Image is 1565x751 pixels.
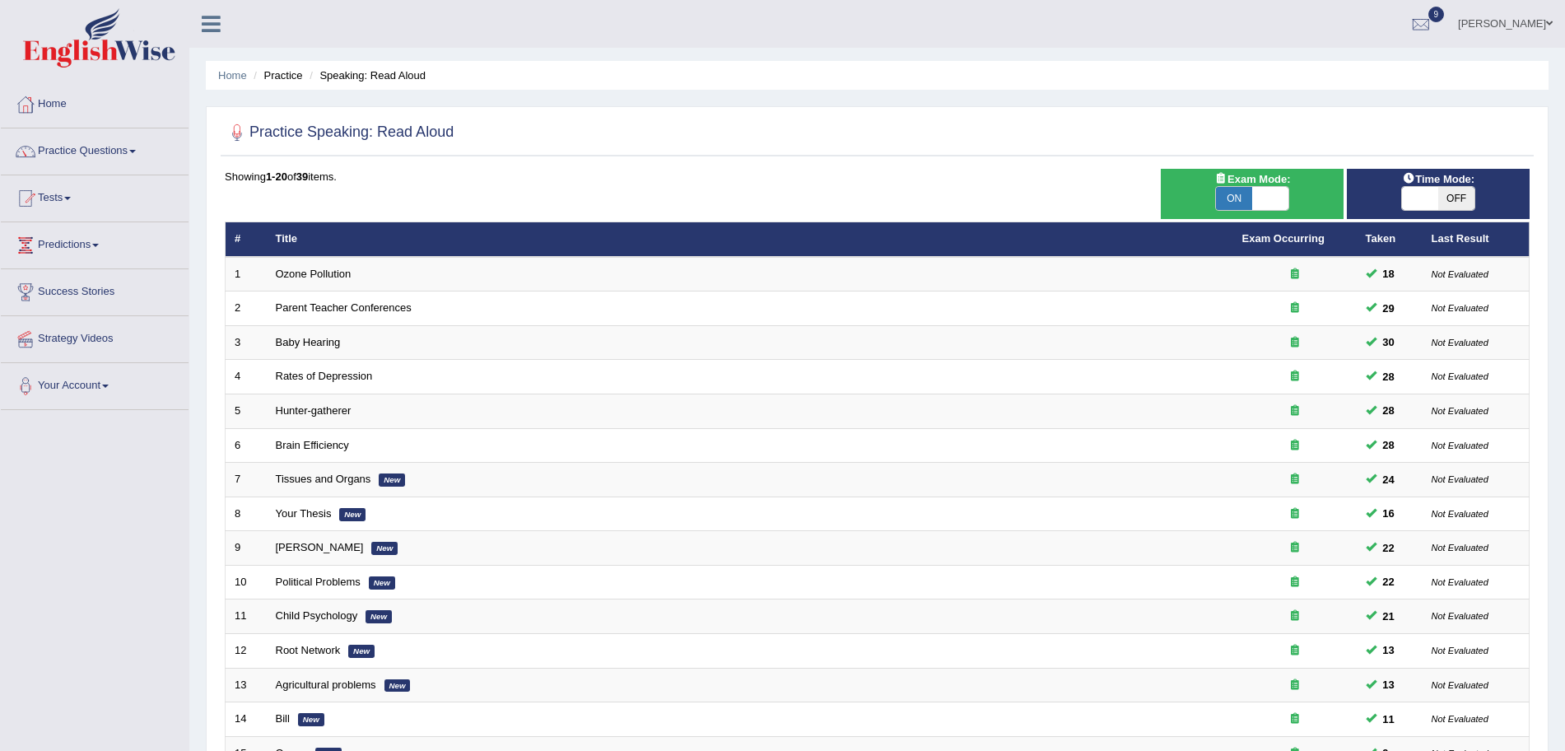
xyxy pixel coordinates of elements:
[1242,711,1348,727] div: Exam occurring question
[1376,300,1401,317] span: You can still take this question
[225,169,1530,184] div: Showing of items.
[1432,474,1488,484] small: Not Evaluated
[226,531,267,566] td: 9
[1376,471,1401,488] span: You can still take this question
[1432,338,1488,348] small: Not Evaluated
[276,609,358,622] a: Child Psychology
[249,68,302,83] li: Practice
[1242,609,1348,624] div: Exam occurring question
[1357,222,1423,257] th: Taken
[1,175,189,217] a: Tests
[1432,646,1488,655] small: Not Evaluated
[1208,170,1297,188] span: Exam Mode:
[1432,611,1488,621] small: Not Evaluated
[276,541,364,553] a: [PERSON_NAME]
[1242,232,1325,245] a: Exam Occurring
[1432,371,1488,381] small: Not Evaluated
[348,645,375,658] em: New
[1376,573,1401,590] span: You can still take this question
[369,576,395,590] em: New
[1376,676,1401,693] span: You can still take this question
[226,599,267,634] td: 11
[226,428,267,463] td: 6
[1376,265,1401,282] span: You can still take this question
[226,394,267,429] td: 5
[1376,641,1401,659] span: You can still take this question
[1216,187,1252,210] span: ON
[226,292,267,326] td: 2
[1242,575,1348,590] div: Exam occurring question
[1432,269,1488,279] small: Not Evaluated
[226,222,267,257] th: #
[218,69,247,82] a: Home
[226,633,267,668] td: 12
[1242,369,1348,385] div: Exam occurring question
[1,128,189,170] a: Practice Questions
[339,508,366,521] em: New
[1242,301,1348,316] div: Exam occurring question
[1438,187,1474,210] span: OFF
[1376,368,1401,385] span: You can still take this question
[1432,543,1488,553] small: Not Evaluated
[1432,680,1488,690] small: Not Evaluated
[1432,509,1488,519] small: Not Evaluated
[1376,505,1401,522] span: You can still take this question
[371,542,398,555] em: New
[276,268,352,280] a: Ozone Pollution
[226,463,267,497] td: 7
[226,668,267,702] td: 13
[1432,714,1488,724] small: Not Evaluated
[296,170,308,183] b: 39
[276,507,332,520] a: Your Thesis
[276,301,412,314] a: Parent Teacher Conferences
[1242,335,1348,351] div: Exam occurring question
[1423,222,1530,257] th: Last Result
[1242,540,1348,556] div: Exam occurring question
[1376,711,1401,728] span: You can still take this question
[276,473,371,485] a: Tissues and Organs
[1,363,189,404] a: Your Account
[1432,441,1488,450] small: Not Evaluated
[366,610,392,623] em: New
[1432,577,1488,587] small: Not Evaluated
[1432,303,1488,313] small: Not Evaluated
[1242,472,1348,487] div: Exam occurring question
[1376,334,1401,351] span: You cannot take this question anymore
[276,576,361,588] a: Political Problems
[1,269,189,310] a: Success Stories
[379,473,405,487] em: New
[1428,7,1445,22] span: 9
[1376,608,1401,625] span: You can still take this question
[276,712,290,725] a: Bill
[1,82,189,123] a: Home
[226,360,267,394] td: 4
[266,170,287,183] b: 1-20
[276,439,349,451] a: Brain Efficiency
[1395,170,1481,188] span: Time Mode:
[1242,267,1348,282] div: Exam occurring question
[298,713,324,726] em: New
[225,120,454,145] h2: Practice Speaking: Read Aloud
[1376,436,1401,454] span: You can still take this question
[1242,506,1348,522] div: Exam occurring question
[1242,438,1348,454] div: Exam occurring question
[1242,678,1348,693] div: Exam occurring question
[1161,169,1344,219] div: Show exams occurring in exams
[305,68,426,83] li: Speaking: Read Aloud
[226,497,267,531] td: 8
[267,222,1233,257] th: Title
[276,336,341,348] a: Baby Hearing
[226,702,267,737] td: 14
[226,565,267,599] td: 10
[226,257,267,292] td: 1
[1242,403,1348,419] div: Exam occurring question
[1432,406,1488,416] small: Not Evaluated
[1242,643,1348,659] div: Exam occurring question
[1376,402,1401,419] span: You can still take this question
[1376,539,1401,557] span: You can still take this question
[1,222,189,264] a: Predictions
[1,316,189,357] a: Strategy Videos
[384,679,411,693] em: New
[276,404,352,417] a: Hunter-gatherer
[276,679,376,691] a: Agricultural problems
